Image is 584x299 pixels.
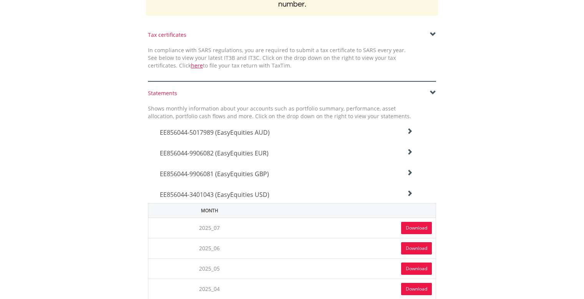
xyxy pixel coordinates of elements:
[148,31,436,39] div: Tax certificates
[401,283,432,295] a: Download
[148,238,271,258] td: 2025_06
[401,242,432,254] a: Download
[160,149,269,157] span: EE856044-9906082 (EasyEquities EUR)
[148,89,436,97] div: Statements
[148,279,271,299] td: 2025_04
[160,190,269,199] span: EE856044-3401043 (EasyEquities USD)
[401,222,432,234] a: Download
[148,218,271,238] td: 2025_07
[191,62,203,69] a: here
[148,203,271,218] th: Month
[160,170,269,178] span: EE856044-9906081 (EasyEquities GBP)
[142,105,417,120] div: Shows monthly information about your accounts such as portfolio summary, performance, asset alloc...
[160,128,270,137] span: EE856044-5017989 (EasyEquities AUD)
[148,46,406,69] span: In compliance with SARS regulations, you are required to submit a tax certificate to SARS every y...
[401,263,432,275] a: Download
[148,258,271,279] td: 2025_05
[179,62,292,69] span: Click to file your tax return with TaxTim.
